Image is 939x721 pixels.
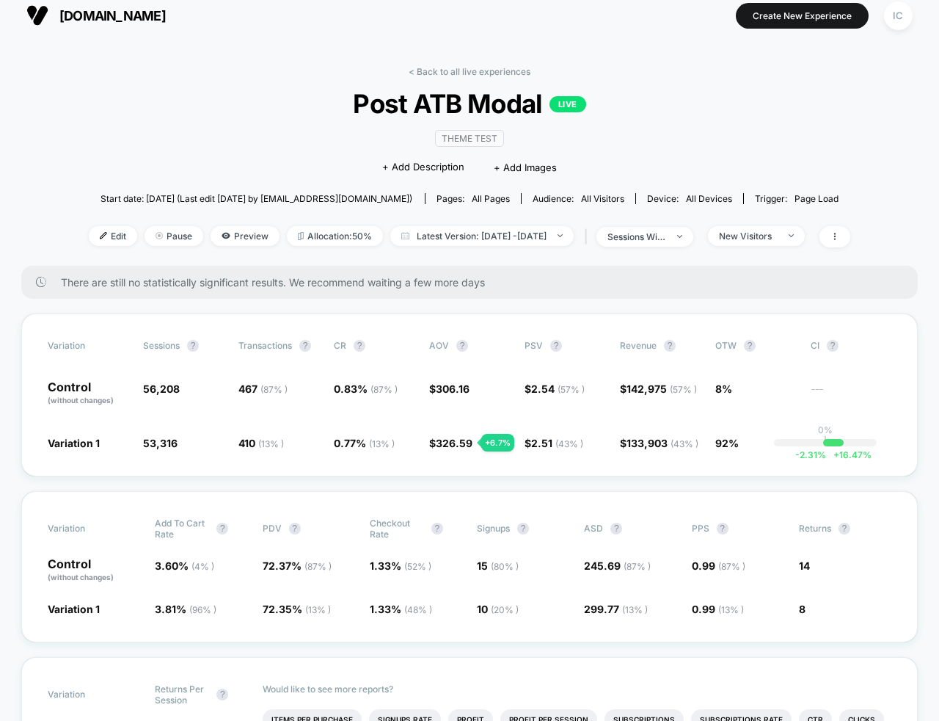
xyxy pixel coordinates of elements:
[191,561,214,572] span: ( 4 % )
[155,518,209,540] span: Add To Cart Rate
[370,518,424,540] span: Checkout Rate
[48,573,114,581] span: (without changes)
[880,1,917,31] button: IC
[481,434,514,452] div: + 6.7 %
[48,558,140,583] p: Control
[48,340,128,352] span: Variation
[624,561,651,572] span: ( 87 % )
[238,437,284,449] span: 410
[456,340,468,352] button: ?
[382,160,464,175] span: + Add Description
[558,384,585,395] span: ( 57 % )
[664,340,676,352] button: ?
[824,435,827,446] p: |
[677,235,682,238] img: end
[491,561,519,572] span: ( 80 % )
[533,193,624,204] div: Audience:
[626,383,697,395] span: 142,975
[436,383,469,395] span: 306.16
[584,559,651,572] span: 245.69
[263,603,331,615] span: 72.35 %
[436,193,510,204] div: Pages:
[584,523,603,534] span: ASD
[404,561,431,572] span: ( 52 % )
[100,232,107,239] img: edit
[715,437,739,449] span: 92%
[101,193,412,204] span: Start date: [DATE] (Last edit [DATE] by [EMAIL_ADDRESS][DOMAIN_NAME])
[298,232,304,240] img: rebalance
[584,603,648,615] span: 299.77
[155,603,216,615] span: 3.81 %
[370,384,398,395] span: ( 87 % )
[610,523,622,535] button: ?
[581,193,624,204] span: All Visitors
[833,449,839,460] span: +
[715,340,796,352] span: OTW
[818,424,833,435] p: 0%
[811,340,891,352] span: CI
[216,689,228,700] button: ?
[826,449,872,460] span: 16.47 %
[390,226,574,246] span: Latest Version: [DATE] - [DATE]
[581,226,596,247] span: |
[744,340,756,352] button: ?
[692,523,709,534] span: PPS
[48,684,128,706] span: Variation
[429,383,469,395] span: $
[517,523,529,535] button: ?
[263,684,892,695] p: Would like to see more reports?
[258,438,284,449] span: ( 13 % )
[404,604,432,615] span: ( 48 % )
[472,193,510,204] span: all pages
[620,340,657,351] span: Revenue
[127,88,812,119] span: Post ATB Modal
[671,438,698,449] span: ( 43 % )
[304,561,332,572] span: ( 87 % )
[718,561,745,572] span: ( 87 % )
[48,518,128,540] span: Variation
[59,8,166,23] span: [DOMAIN_NAME]
[156,232,163,239] img: end
[143,383,180,395] span: 56,208
[334,437,395,449] span: 0.77 %
[370,603,432,615] span: 1.33 %
[334,383,398,395] span: 0.83 %
[736,3,869,29] button: Create New Experience
[48,603,100,615] span: Variation 1
[431,523,443,535] button: ?
[715,383,732,395] span: 8%
[607,231,666,242] div: sessions with impression
[289,523,301,535] button: ?
[755,193,838,204] div: Trigger:
[145,226,203,246] span: Pause
[435,130,504,147] span: Theme Test
[491,604,519,615] span: ( 20 % )
[794,193,838,204] span: Page Load
[838,523,850,535] button: ?
[811,385,891,406] span: ---
[299,340,311,352] button: ?
[686,193,732,204] span: all devices
[477,559,519,572] span: 15
[558,234,563,237] img: end
[401,232,409,239] img: calendar
[429,340,449,351] span: AOV
[477,603,519,615] span: 10
[155,684,209,706] span: Returns Per Session
[305,604,331,615] span: ( 13 % )
[799,559,810,572] span: 14
[409,66,530,77] a: < Back to all live experiences
[622,604,648,615] span: ( 13 % )
[216,523,228,535] button: ?
[429,437,472,449] span: $
[48,396,114,405] span: (without changes)
[89,226,137,246] span: Edit
[61,276,888,289] span: There are still no statistically significant results. We recommend waiting a few more days
[26,4,48,26] img: Visually logo
[795,449,826,460] span: -2.31 %
[550,340,562,352] button: ?
[719,231,778,242] div: New Visitors
[143,437,178,449] span: 53,316
[477,523,510,534] span: Signups
[620,437,698,449] span: $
